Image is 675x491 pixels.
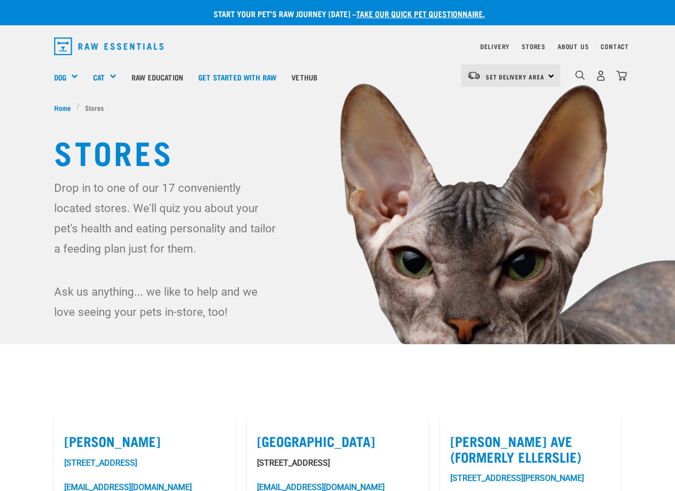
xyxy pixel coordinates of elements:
a: Raw Education [124,57,191,97]
a: Vethub [284,57,325,97]
a: About Us [558,45,588,48]
a: Stores [522,45,545,48]
span: Home [54,102,71,113]
p: Drop in to one of our 17 conveniently located stores. We'll quiz you about your pet's health and ... [54,178,281,259]
label: [GEOGRAPHIC_DATA] [257,433,417,449]
a: Home [54,102,76,113]
a: take our quick pet questionnaire. [356,11,485,16]
p: [STREET_ADDRESS] [257,457,417,469]
label: [PERSON_NAME] [64,433,225,449]
img: home-icon@2x.png [616,70,627,81]
nav: dropdown navigation [46,33,629,59]
a: [STREET_ADDRESS][PERSON_NAME] [450,473,584,483]
a: Contact [601,45,629,48]
a: Delivery [480,45,510,48]
a: [STREET_ADDRESS] [64,458,137,468]
a: Dog [54,71,66,83]
a: Get started with Raw [191,57,284,97]
img: Raw Essentials Logo [54,37,163,55]
img: van-moving.png [467,71,481,80]
img: home-icon-1@2x.png [575,70,585,80]
p: Ask us anything... we like to help and we love seeing your pets in-store, too! [54,281,281,322]
span: Set Delivery Area [486,75,544,78]
nav: breadcrumbs [54,102,621,113]
h1: Stores [54,133,621,170]
img: user.png [596,70,606,81]
a: Cat [93,71,105,83]
label: [PERSON_NAME] Ave (Formerly Ellerslie) [450,433,611,464]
